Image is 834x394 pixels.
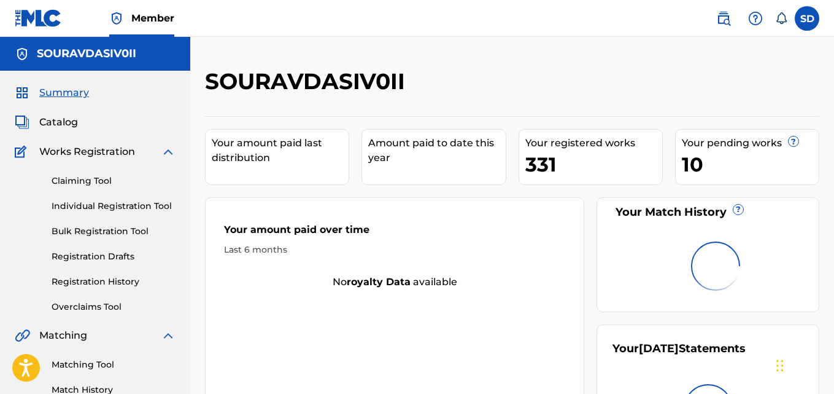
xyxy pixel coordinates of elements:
span: ? [733,205,743,215]
iframe: Chat Widget [773,335,834,394]
a: Public Search [711,6,736,31]
h5: SOURAVDASIV0II [37,47,136,61]
a: Registration History [52,275,176,288]
img: Accounts [15,47,29,61]
a: Individual Registration Tool [52,200,176,213]
div: Your Statements [612,341,746,357]
img: Summary [15,85,29,100]
a: SummarySummary [15,85,89,100]
span: [DATE] [639,342,679,355]
div: Help [743,6,768,31]
div: Your amount paid last distribution [212,136,349,165]
span: Works Registration [39,144,135,159]
a: Matching Tool [52,358,176,371]
div: User Menu [795,6,819,31]
img: Matching [15,328,30,343]
img: preloader [681,232,750,301]
span: ? [789,136,798,146]
img: help [748,11,763,26]
img: Catalog [15,115,29,130]
div: Your pending works [682,136,819,151]
strong: royalty data [347,276,411,288]
img: expand [161,328,176,343]
a: Registration Drafts [52,250,176,263]
div: No available [206,275,584,290]
a: CatalogCatalog [15,115,78,130]
div: Last 6 months [224,243,565,256]
img: expand [161,144,176,159]
img: search [716,11,731,26]
span: Matching [39,328,87,343]
div: 10 [682,151,819,178]
span: Catalog [39,115,78,130]
div: Amount paid to date this year [368,136,505,165]
div: Your amount paid over time [224,223,565,243]
a: Bulk Registration Tool [52,225,176,238]
span: Member [131,11,174,25]
img: MLC Logo [15,9,62,27]
div: 331 [525,151,662,178]
img: Top Rightsholder [109,11,124,26]
div: Drag [776,347,784,384]
a: Claiming Tool [52,175,176,187]
span: Summary [39,85,89,100]
img: Works Registration [15,144,31,159]
div: Your registered works [525,136,662,151]
h2: SOURAVDASIV0II [205,68,411,95]
a: Overclaims Tool [52,301,176,313]
div: Notifications [775,12,787,25]
div: Your Match History [612,204,803,221]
